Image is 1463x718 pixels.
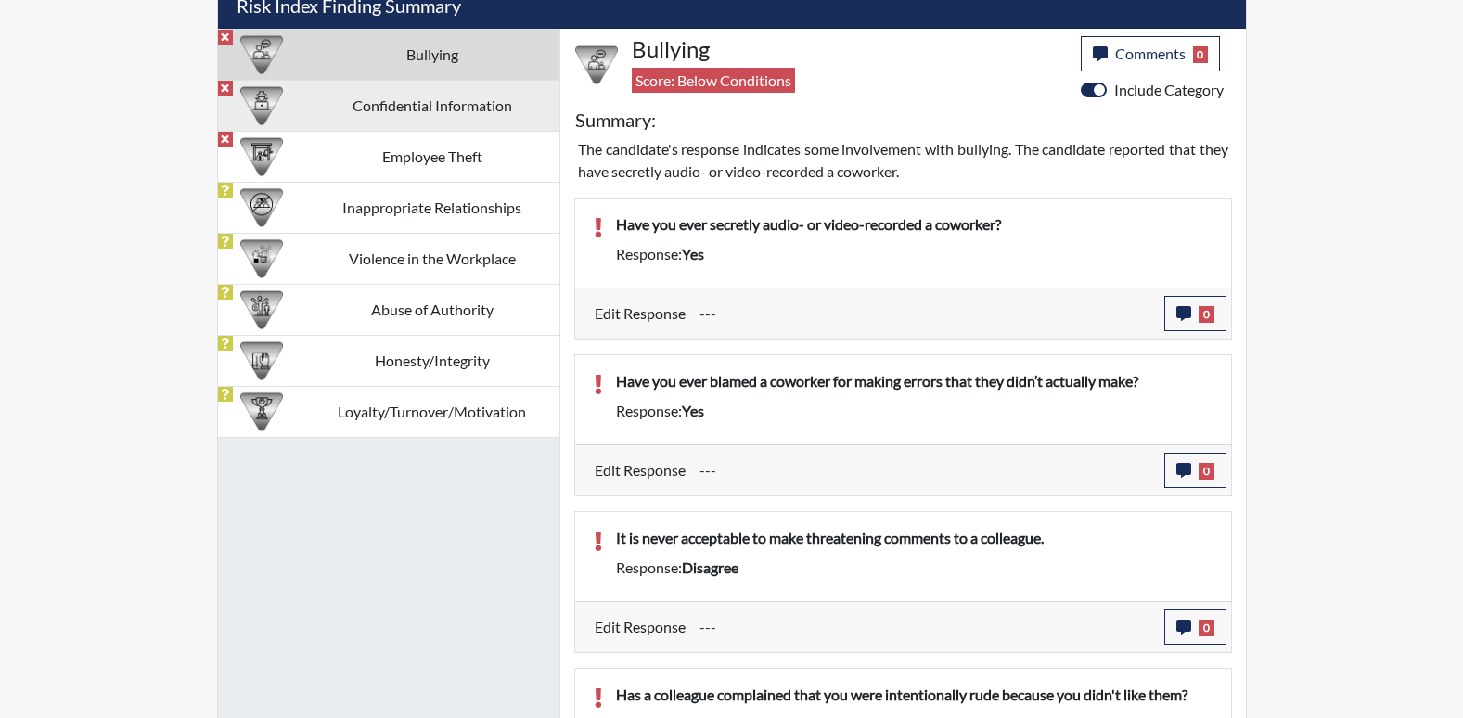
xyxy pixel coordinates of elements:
[1193,46,1209,63] span: 0
[602,557,1226,579] div: Response:
[240,186,283,229] img: CATEGORY%20ICON-14.139f8ef7.png
[305,386,559,437] td: Loyalty/Turnover/Motivation
[578,138,1228,183] p: The candidate's response indicates some involvement with bullying. The candidate reported that th...
[1164,296,1226,331] button: 0
[686,609,1164,645] div: Update the test taker's response, the change might impact the score
[240,135,283,178] img: CATEGORY%20ICON-07.58b65e52.png
[1164,609,1226,645] button: 0
[240,33,283,76] img: CATEGORY%20ICON-04.6d01e8fa.png
[305,29,559,80] td: Bullying
[686,296,1164,331] div: Update the test taker's response, the change might impact the score
[1199,620,1214,636] span: 0
[575,44,618,86] img: CATEGORY%20ICON-04.6d01e8fa.png
[1081,36,1221,71] button: Comments0
[686,453,1164,488] div: Update the test taker's response, the change might impact the score
[595,609,686,645] label: Edit Response
[682,558,738,576] span: disagree
[682,402,704,419] span: yes
[1115,45,1186,62] span: Comments
[1164,453,1226,488] button: 0
[595,296,686,331] label: Edit Response
[240,288,283,331] img: CATEGORY%20ICON-01.94e51fac.png
[305,182,559,233] td: Inappropriate Relationships
[632,68,795,93] span: Score: Below Conditions
[305,131,559,182] td: Employee Theft
[595,453,686,488] label: Edit Response
[1199,306,1214,323] span: 0
[240,340,283,382] img: CATEGORY%20ICON-11.a5f294f4.png
[1114,79,1224,101] label: Include Category
[616,527,1213,549] p: It is never acceptable to make threatening comments to a colleague.
[305,80,559,131] td: Confidential Information
[575,109,656,131] h5: Summary:
[240,391,283,433] img: CATEGORY%20ICON-17.40ef8247.png
[305,233,559,284] td: Violence in the Workplace
[616,684,1213,706] p: Has a colleague complained that you were intentionally rude because you didn't like them?
[682,245,704,263] span: yes
[616,370,1213,392] p: Have you ever blamed a coworker for making errors that they didn’t actually make?
[616,213,1213,236] p: Have you ever secretly audio- or video-recorded a coworker?
[632,36,1067,63] h4: Bullying
[240,237,283,280] img: CATEGORY%20ICON-26.eccbb84f.png
[1199,463,1214,480] span: 0
[305,335,559,386] td: Honesty/Integrity
[305,284,559,335] td: Abuse of Authority
[602,243,1226,265] div: Response:
[240,84,283,127] img: CATEGORY%20ICON-05.742ef3c8.png
[602,400,1226,422] div: Response:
